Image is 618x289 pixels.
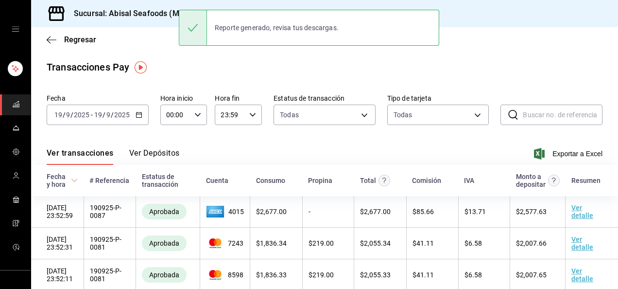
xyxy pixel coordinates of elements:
[145,208,183,216] span: Aprobada
[47,60,129,74] div: Transacciones Pay
[114,111,130,119] input: ----
[207,17,346,38] div: Reporte generado, revisa tus descargas.
[256,271,287,279] span: $ 1,836.33
[206,238,244,248] span: 7243
[309,239,334,247] span: $ 219.00
[106,111,111,119] input: --
[206,270,244,280] span: 8598
[135,61,147,73] img: Tooltip marker
[142,267,187,283] div: Transacciones cobradas de manera exitosa.
[516,239,547,247] span: $ 2,007.66
[47,173,69,188] div: Fecha y hora
[464,208,486,216] span: $ 13.71
[12,25,19,33] button: open drawer
[142,173,194,188] div: Estatus de transacción
[215,95,262,102] label: Hora fin
[47,35,96,44] button: Regresar
[31,196,84,228] td: [DATE] 23:52:59
[464,271,482,279] span: $ 6.58
[360,177,376,184] div: Total
[548,175,560,186] svg: Este es el monto resultante del total pagado menos comisión e IVA. Esta será la parte que se depo...
[256,208,287,216] span: $ 2,677.00
[47,148,180,165] div: navigation tabs
[47,148,114,165] button: Ver transacciones
[129,148,180,165] button: Ver Depósitos
[571,235,593,251] a: Ver detalle
[89,177,129,184] div: # Referencia
[571,204,593,219] a: Ver detalle
[516,208,547,216] span: $ 2,577.63
[412,177,441,184] div: Comisión
[47,95,149,102] label: Fecha
[536,148,602,160] button: Exportar a Excel
[308,177,332,184] div: Propina
[84,196,136,228] td: 190925-P-0087
[206,204,244,219] span: 4015
[464,239,482,247] span: $ 6.58
[412,239,434,247] span: $ 41.11
[412,271,434,279] span: $ 41.11
[91,111,93,119] span: -
[145,239,183,247] span: Aprobada
[54,111,63,119] input: --
[523,105,602,125] input: Buscar no. de referencia
[142,204,187,219] div: Transacciones cobradas de manera exitosa.
[571,267,593,283] a: Ver detalle
[360,208,391,216] span: $ 2,677.00
[280,110,299,120] span: Todas
[516,173,546,188] div: Monto a depositar
[47,173,78,188] span: Fecha y hora
[387,95,489,102] label: Tipo de tarjeta
[274,95,376,102] label: Estatus de transacción
[206,177,228,184] div: Cuenta
[412,208,434,216] span: $ 85.66
[256,239,287,247] span: $ 1,836.34
[360,239,391,247] span: $ 2,055.34
[64,35,96,44] span: Regresar
[464,177,474,184] div: IVA
[309,271,334,279] span: $ 219.00
[66,8,192,19] h3: Sucursal: Abisal Seafoods (MTY)
[111,111,114,119] span: /
[302,196,354,228] td: -
[70,111,73,119] span: /
[103,111,105,119] span: /
[142,235,187,251] div: Transacciones cobradas de manera exitosa.
[31,228,84,259] td: [DATE] 23:52:31
[160,95,207,102] label: Hora inicio
[145,271,183,279] span: Aprobada
[63,111,66,119] span: /
[84,228,136,259] td: 190925-P-0081
[394,110,412,120] div: Todas
[378,175,390,186] svg: Este monto equivale al total pagado por el comensal antes de aplicar Comisión e IVA.
[94,111,103,119] input: --
[360,271,391,279] span: $ 2,055.33
[571,177,601,184] div: Resumen
[516,271,547,279] span: $ 2,007.65
[73,111,90,119] input: ----
[256,177,285,184] div: Consumo
[66,111,70,119] input: --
